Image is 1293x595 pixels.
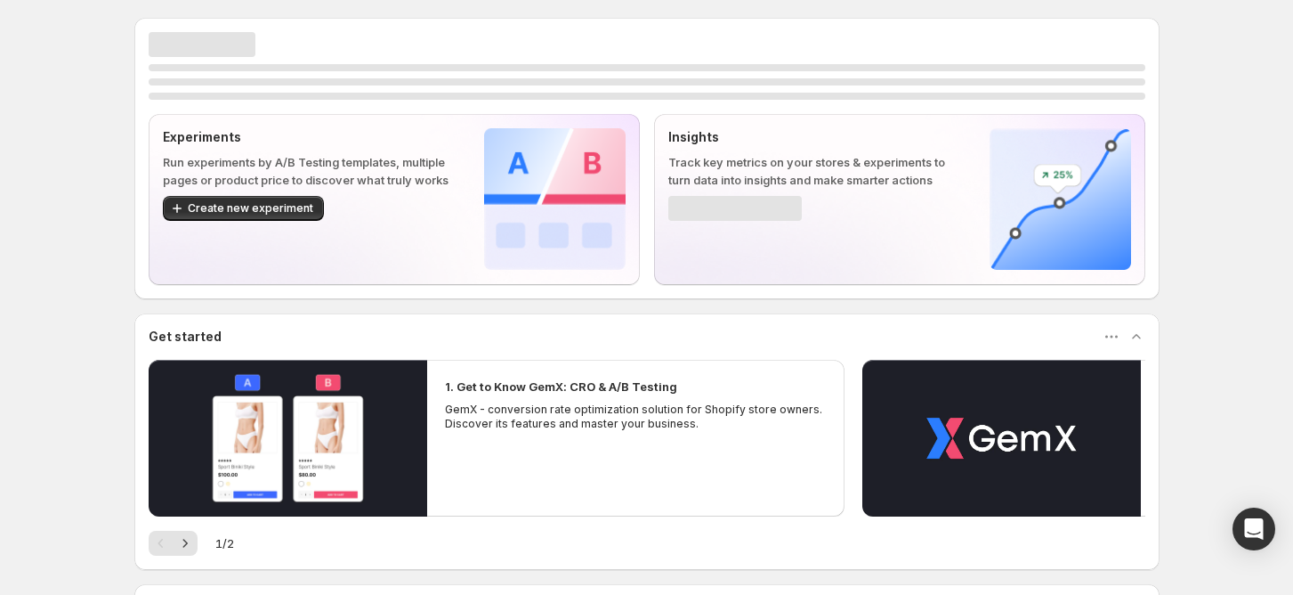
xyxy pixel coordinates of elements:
p: Experiments [163,128,456,146]
h3: Get started [149,328,222,346]
button: Play video [862,360,1141,517]
img: Experiments [484,128,626,270]
img: Insights [990,128,1131,270]
nav: Pagination [149,531,198,556]
p: Run experiments by A/B Testing templates, multiple pages or product price to discover what truly ... [163,153,456,189]
span: Create new experiment [188,201,313,216]
div: Open Intercom Messenger [1232,508,1275,550]
span: 1 / 2 [215,534,234,552]
button: Create new experiment [163,196,324,221]
h2: 1. Get to Know GemX: CRO & A/B Testing [445,378,677,395]
button: Play video [149,360,427,517]
button: Next [173,531,198,556]
p: GemX - conversion rate optimization solution for Shopify store owners. Discover its features and ... [445,403,828,431]
p: Track key metrics on your stores & experiments to turn data into insights and make smarter actions [668,153,961,189]
p: Insights [668,128,961,146]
